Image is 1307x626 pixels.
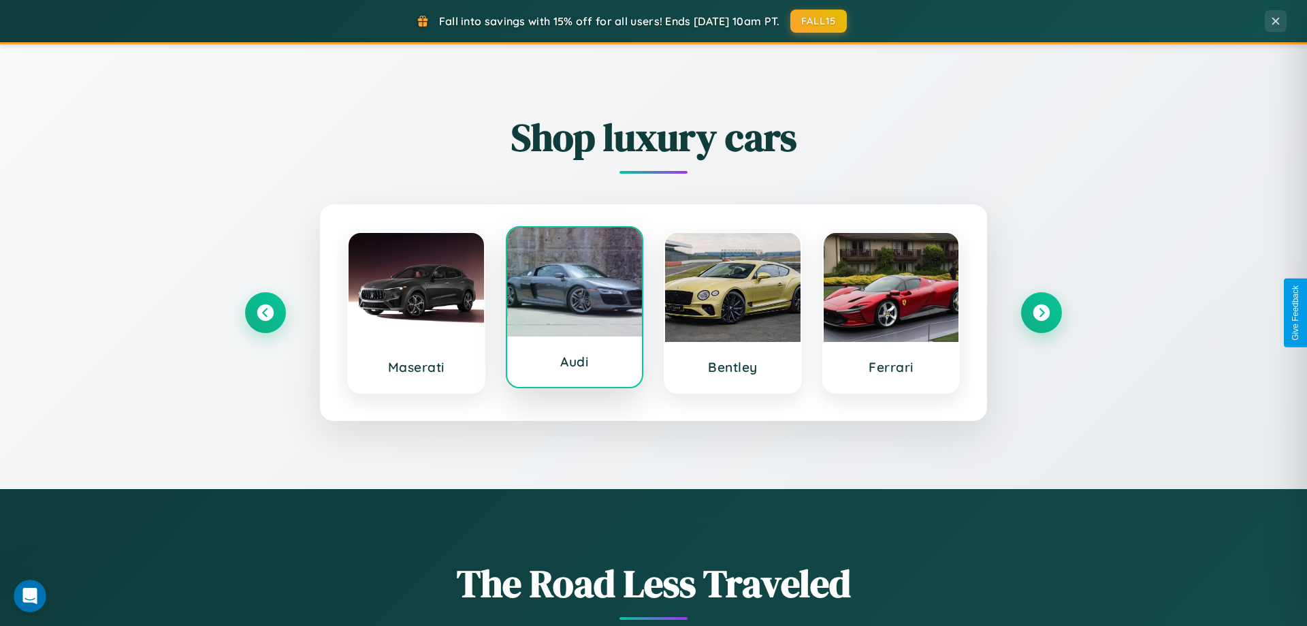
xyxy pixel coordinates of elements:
[521,354,629,370] h3: Audi
[439,14,780,28] span: Fall into savings with 15% off for all users! Ends [DATE] 10am PT.
[245,557,1062,610] h1: The Road Less Traveled
[1291,285,1300,341] div: Give Feedback
[362,359,470,375] h3: Maserati
[14,580,46,612] iframe: Intercom live chat
[245,111,1062,163] h2: Shop luxury cars
[837,359,946,375] h3: Ferrari
[679,359,787,375] h3: Bentley
[790,10,848,33] button: FALL15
